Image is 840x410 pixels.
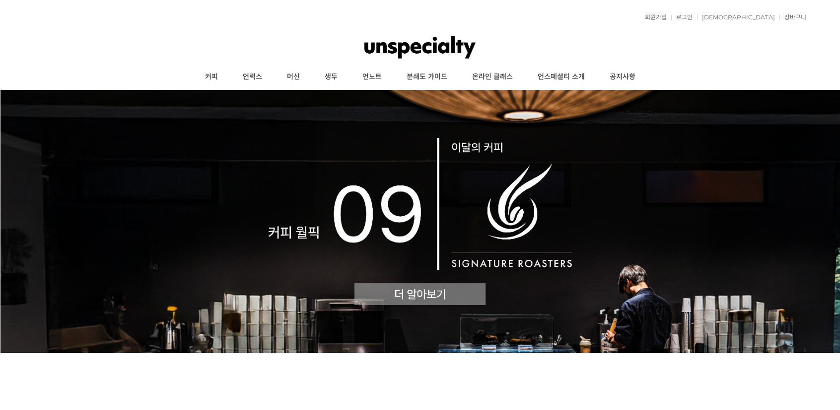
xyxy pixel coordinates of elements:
[364,32,476,62] img: 언스페셜티 몰
[779,14,806,20] a: 장바구니
[460,65,525,89] a: 온라인 클래스
[193,65,230,89] a: 커피
[350,65,394,89] a: 언노트
[230,65,275,89] a: 언럭스
[275,65,312,89] a: 머신
[697,14,775,20] a: [DEMOGRAPHIC_DATA]
[394,65,460,89] a: 분쇄도 가이드
[640,14,667,20] a: 회원가입
[671,14,693,20] a: 로그인
[597,65,648,89] a: 공지사항
[525,65,597,89] a: 언스페셜티 소개
[312,65,350,89] a: 생두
